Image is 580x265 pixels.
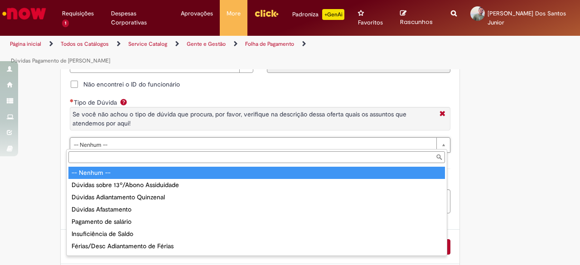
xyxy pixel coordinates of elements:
ul: Tipo de Dúvida [67,165,447,255]
div: Férias/Desc Adiantamento de Férias [68,240,445,252]
div: Insuficiência de Saldo [68,228,445,240]
div: -- Nenhum -- [68,167,445,179]
div: Pagamento de salário [68,216,445,228]
div: Dúvidas sobre 13º/Abono Assiduidade [68,179,445,191]
div: Desconto IRRF [68,252,445,265]
div: Dúvidas Afastamento [68,203,445,216]
div: Dúvidas Adiantamento Quinzenal [68,191,445,203]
